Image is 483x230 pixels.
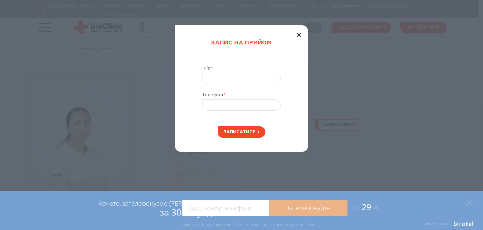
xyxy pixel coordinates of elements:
input: Ваш номер телефону [182,200,269,216]
a: Зателефонуйте [269,200,347,216]
span: записатися [224,130,256,134]
span: 00: [353,204,362,212]
div: Вільних операторів на лінії: 10 Замовлень дзвінків за сьогодні: 10+ [182,222,314,227]
label: Телефон [202,92,281,99]
div: Запис на прийом [189,39,294,51]
a: Віртуальна АТС [417,221,475,230]
div: Хочете, зателефонуємо [PERSON_NAME] [99,199,216,217]
span: за 30 секунд? [160,206,216,218]
span: Віртуальна АТС [424,222,450,226]
button: записатися [218,126,265,138]
span: :99 [371,204,380,212]
label: Ім’я [202,66,281,73]
span: 29 [347,201,380,213]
